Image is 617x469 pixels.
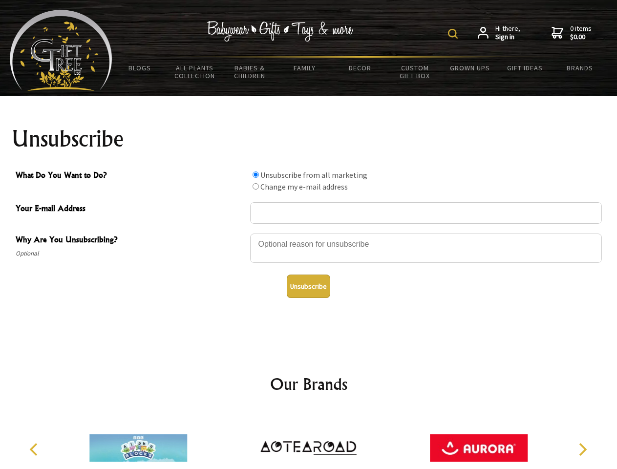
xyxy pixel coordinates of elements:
a: Grown Ups [442,58,497,78]
label: Change my e-mail address [260,182,348,192]
input: What Do You Want to Do? [253,183,259,190]
a: Brands [553,58,608,78]
span: Your E-mail Address [16,202,245,216]
span: What Do You Want to Do? [16,169,245,183]
button: Previous [24,439,46,460]
h1: Unsubscribe [12,127,606,150]
span: 0 items [570,24,592,42]
a: BLOGS [112,58,168,78]
a: Family [277,58,333,78]
textarea: Why Are You Unsubscribing? [250,234,602,263]
label: Unsubscribe from all marketing [260,170,367,180]
input: Your E-mail Address [250,202,602,224]
button: Unsubscribe [287,275,330,298]
span: Hi there, [495,24,520,42]
input: What Do You Want to Do? [253,171,259,178]
img: Babyware - Gifts - Toys and more... [10,10,112,91]
strong: $0.00 [570,33,592,42]
img: product search [448,29,458,39]
a: Custom Gift Box [387,58,443,86]
a: Gift Ideas [497,58,553,78]
button: Next [572,439,593,460]
a: 0 items$0.00 [552,24,592,42]
h2: Our Brands [20,372,598,396]
a: Hi there,Sign in [478,24,520,42]
img: Babywear - Gifts - Toys & more [207,21,354,42]
a: Babies & Children [222,58,277,86]
a: All Plants Collection [168,58,223,86]
strong: Sign in [495,33,520,42]
span: Why Are You Unsubscribing? [16,234,245,248]
span: Optional [16,248,245,259]
a: Decor [332,58,387,78]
